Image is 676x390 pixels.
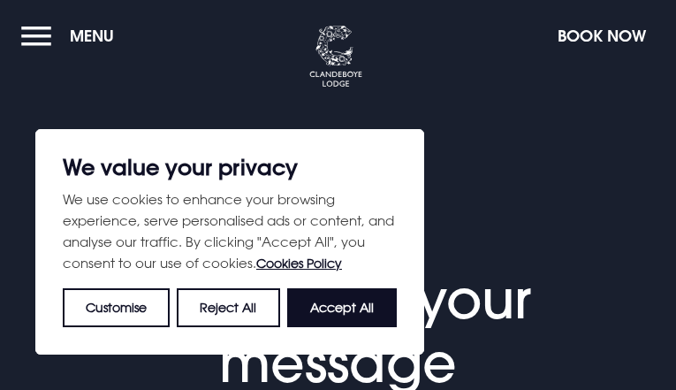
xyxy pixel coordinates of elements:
[63,288,170,327] button: Customise
[63,157,397,178] p: We value your privacy
[35,129,424,355] div: We value your privacy
[256,256,342,271] a: Cookies Policy
[21,17,123,55] button: Menu
[63,188,397,274] p: We use cookies to enhance your browsing experience, serve personalised ads or content, and analys...
[309,26,362,88] img: Clandeboye Lodge
[21,244,655,258] span: Contact
[177,288,279,327] button: Reject All
[549,17,655,55] button: Book Now
[70,26,114,46] span: Menu
[287,288,397,327] button: Accept All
